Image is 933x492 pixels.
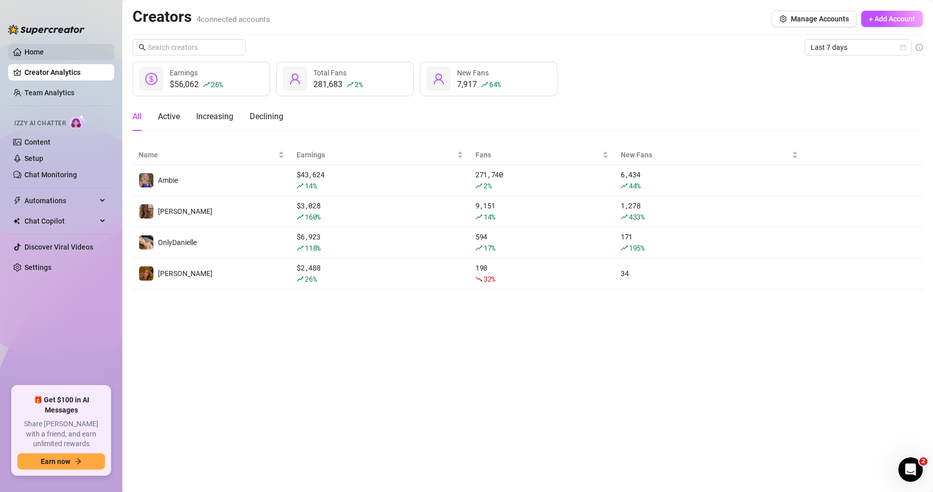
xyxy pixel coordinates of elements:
input: Search creators [148,42,231,53]
span: rise [297,244,304,252]
span: 32 % [484,274,495,284]
span: Last 7 days [811,40,905,55]
button: + Add Account [861,11,923,27]
span: 44 % [629,181,641,190]
div: 6,434 [621,169,798,192]
span: OnlyDanielle [158,238,197,247]
a: Creator Analytics [24,64,106,80]
span: Name [139,149,276,160]
span: Earnings [170,69,198,77]
div: 594 [475,231,608,254]
th: Fans [469,145,615,165]
span: 14 % [484,212,495,222]
button: Earn nowarrow-right [17,453,105,470]
span: 🎁 Get $100 in AI Messages [17,395,105,415]
span: rise [475,182,483,189]
span: 160 % [305,212,321,222]
div: 271,740 [475,169,608,192]
span: 2 [919,457,927,466]
div: 281,683 [313,78,362,91]
span: 433 % [629,212,645,222]
span: fall [475,276,483,283]
span: setting [780,15,787,22]
span: user [433,73,445,85]
div: 34 [621,268,798,279]
span: [PERSON_NAME] [158,269,212,278]
span: 118 % [305,243,321,253]
th: New Fans [615,145,805,165]
img: OnlyDanielle [139,235,153,250]
button: Manage Accounts [771,11,857,27]
a: Team Analytics [24,89,74,97]
a: Settings [24,263,51,271]
div: Declining [250,111,283,123]
a: Chat Monitoring [24,171,77,179]
span: info-circle [916,44,923,51]
div: Active [158,111,180,123]
th: Earnings [290,145,469,165]
span: rise [346,81,354,88]
a: Home [24,48,44,56]
img: Chat Copilot [13,217,20,225]
span: rise [475,213,483,221]
div: 7,917 [457,78,501,91]
div: $ 3,028 [297,200,463,223]
span: New Fans [621,149,790,160]
a: Content [24,138,50,146]
div: 171 [621,231,798,254]
span: search [139,44,146,51]
span: 64 % [489,79,501,89]
span: Automations [24,193,97,209]
h2: Creators [132,7,270,26]
img: Danielle [139,266,153,281]
iframe: Intercom live chat [898,457,923,482]
div: All [132,111,142,123]
th: Name [132,145,290,165]
span: rise [297,276,304,283]
span: Total Fans [313,69,346,77]
div: $ 43,624 [297,169,463,192]
span: rise [621,213,628,221]
img: Ambie [139,173,153,187]
span: thunderbolt [13,197,21,205]
span: rise [297,213,304,221]
span: Share [PERSON_NAME] with a friend, and earn unlimited rewards [17,419,105,449]
span: Ambie [158,176,178,184]
span: 2 % [355,79,362,89]
span: 17 % [484,243,495,253]
div: 9,151 [475,200,608,223]
div: Increasing [196,111,233,123]
span: 26 % [211,79,223,89]
img: AI Chatter [70,115,86,129]
a: Setup [24,154,43,162]
span: rise [621,182,628,189]
span: [PERSON_NAME] [158,207,212,215]
span: Earn now [41,457,70,466]
span: 195 % [629,243,645,253]
span: rise [481,81,488,88]
span: + Add Account [869,15,915,23]
a: Discover Viral Videos [24,243,93,251]
span: 2 % [484,181,491,190]
span: Manage Accounts [791,15,849,23]
span: 4 connected accounts [197,15,270,24]
span: Chat Copilot [24,213,97,229]
span: Earnings [297,149,455,160]
span: rise [203,81,210,88]
span: Izzy AI Chatter [14,119,66,128]
span: New Fans [457,69,489,77]
span: rise [297,182,304,189]
span: Fans [475,149,600,160]
span: 26 % [305,274,316,284]
img: daniellerose [139,204,153,218]
div: $ 2,488 [297,262,463,285]
span: arrow-right [74,458,82,465]
div: $56,062 [170,78,223,91]
span: calendar [900,44,906,50]
span: 14 % [305,181,316,190]
span: rise [621,244,628,252]
img: logo-BBDzfeDw.svg [8,24,85,35]
span: user [289,73,301,85]
div: 198 [475,262,608,285]
div: 1,278 [621,200,798,223]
